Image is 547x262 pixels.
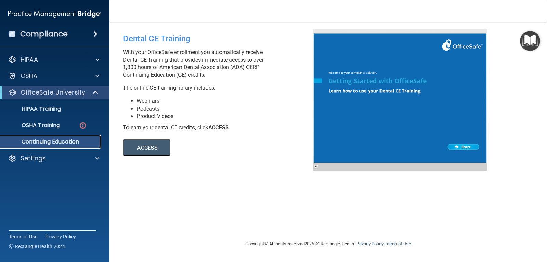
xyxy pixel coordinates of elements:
[137,97,318,105] li: Webinars
[123,29,318,49] div: Dental CE Training
[8,72,99,80] a: OSHA
[21,55,38,64] p: HIPAA
[429,213,539,241] iframe: Drift Widget Chat Controller
[21,72,38,80] p: OSHA
[8,88,99,97] a: OfficeSafe University
[20,29,68,39] h4: Compliance
[4,122,60,129] p: OSHA Training
[21,154,46,162] p: Settings
[45,233,76,240] a: Privacy Policy
[520,31,540,51] button: Open Resource Center
[356,241,383,246] a: Privacy Policy
[123,124,318,132] div: To earn your dental CE credits, click .
[21,88,85,97] p: OfficeSafe University
[123,84,318,92] p: The online CE training library includes:
[385,241,411,246] a: Terms of Use
[123,146,310,151] a: ACCESS
[137,105,318,113] li: Podcasts
[203,233,453,255] div: Copyright © All rights reserved 2025 @ Rectangle Health | |
[8,7,101,21] img: PMB logo
[8,55,99,64] a: HIPAA
[79,121,87,130] img: danger-circle.6113f641.png
[9,243,65,250] span: Ⓒ Rectangle Health 2024
[4,105,61,112] p: HIPAA Training
[8,154,99,162] a: Settings
[4,138,98,145] p: Continuing Education
[137,113,318,120] li: Product Videos
[9,233,37,240] a: Terms of Use
[123,139,170,156] button: ACCESS
[123,49,318,79] p: With your OfficeSafe enrollment you automatically receive Dental CE Training that provides immedi...
[208,124,229,131] b: ACCESS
